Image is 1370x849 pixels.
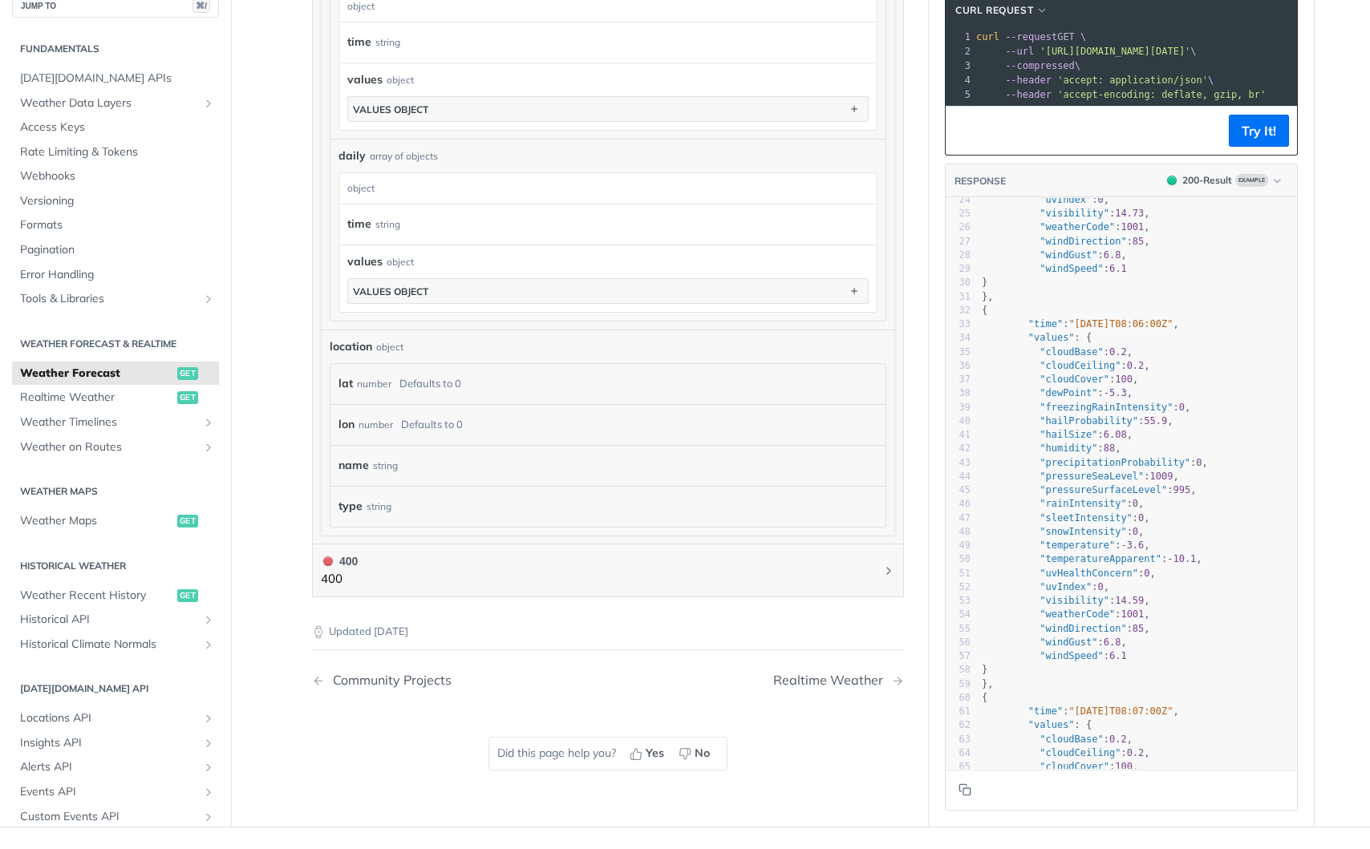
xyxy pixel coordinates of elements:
[982,249,1127,260] span: : ,
[1182,173,1232,188] div: 200 - Result
[982,387,1133,398] span: : ,
[982,359,1150,370] span: : ,
[982,429,1133,440] span: : ,
[312,673,565,688] a: Previous Page: Community Projects
[1040,414,1138,426] span: "hailProbability"
[982,540,1150,551] span: : ,
[695,745,710,762] span: No
[12,608,219,632] a: Historical APIShow subpages for Historical API
[375,212,400,236] div: string
[982,443,1121,454] span: : ,
[12,361,219,385] a: Weather Forecastget
[202,96,215,109] button: Show subpages for Weather Data Layers
[12,509,219,533] a: Weather Mapsget
[12,386,219,410] a: Realtime Weatherget
[1109,733,1127,744] span: 0.2
[202,712,215,725] button: Show subpages for Locations API
[12,583,219,607] a: Weather Recent Historyget
[12,238,219,262] a: Pagination
[773,673,891,688] div: Realtime Weather
[1040,470,1144,481] span: "pressureSeaLevel"
[12,213,219,237] a: Formats
[982,484,1196,495] span: : ,
[946,317,971,331] div: 33
[954,172,1007,188] button: RESPONSE
[20,612,198,628] span: Historical API
[12,188,219,212] a: Versioning
[982,221,1150,232] span: : ,
[1040,429,1097,440] span: "hailSize"
[982,567,1156,578] span: : ,
[12,164,219,188] a: Webhooks
[946,594,971,608] div: 53
[12,755,219,779] a: Alerts APIShow subpages for Alerts API
[12,410,219,435] a: Weather TimelinesShow subpages for Weather Timelines
[20,70,215,86] span: [DATE][DOMAIN_NAME] APIs
[1040,374,1109,385] span: "cloudCover"
[359,413,393,436] div: number
[1040,263,1103,274] span: "windSpeed"
[20,217,215,233] span: Formats
[1167,553,1173,564] span: -
[12,66,219,90] a: [DATE][DOMAIN_NAME] APIs
[401,413,463,436] div: Defaults to 0
[1133,622,1144,633] span: 85
[20,95,198,111] span: Weather Data Layers
[12,336,219,350] h2: Weather Forecast & realtime
[323,556,333,566] span: 400
[20,168,215,184] span: Webhooks
[1040,221,1115,232] span: "weatherCode"
[12,287,219,311] a: Tools & LibrariesShow subpages for Tools & Libraries
[982,761,1138,772] span: : ,
[202,637,215,650] button: Show subpages for Historical Climate Normals
[946,497,971,511] div: 46
[1127,540,1145,551] span: 3.6
[1150,470,1173,481] span: 1009
[946,746,971,759] div: 64
[946,552,971,566] div: 50
[946,677,971,690] div: 59
[982,622,1150,633] span: : ,
[950,2,1054,18] button: cURL Request
[1133,235,1144,246] span: 85
[1040,761,1109,772] span: "cloudCover"
[1028,318,1063,329] span: "time"
[1235,174,1268,187] span: Example
[338,148,366,164] span: daily
[982,733,1133,744] span: : ,
[946,192,971,206] div: 24
[673,742,719,766] button: No
[1104,636,1121,647] span: 6.8
[946,635,971,649] div: 56
[20,710,198,726] span: Locations API
[1104,249,1121,260] span: 6.8
[1098,580,1104,592] span: 0
[1115,208,1144,219] span: 14.73
[347,253,383,270] span: values
[946,483,971,497] div: 45
[1133,498,1138,509] span: 0
[982,691,987,702] span: {
[773,673,904,688] a: Next Page: Realtime Weather
[1040,622,1126,633] span: "windDirection"
[982,470,1179,481] span: : ,
[982,346,1133,357] span: : ,
[982,193,1109,204] span: : ,
[946,428,971,442] div: 41
[20,734,198,750] span: Insights API
[202,736,215,749] button: Show subpages for Insights API
[177,515,198,528] span: get
[1040,580,1092,592] span: "uvIndex"
[1005,46,1034,57] span: --url
[976,31,1086,42] span: GET \
[312,624,904,640] p: Updated [DATE]
[202,440,215,453] button: Show subpages for Weather on Routes
[1040,608,1115,620] span: "weatherCode"
[1040,595,1109,606] span: "visibility"
[946,539,971,552] div: 49
[1040,46,1190,57] span: '[URL][DOMAIN_NAME][DATE]'
[1167,176,1177,185] span: 200
[1127,359,1145,370] span: 0.2
[330,338,372,355] span: location
[946,414,971,427] div: 40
